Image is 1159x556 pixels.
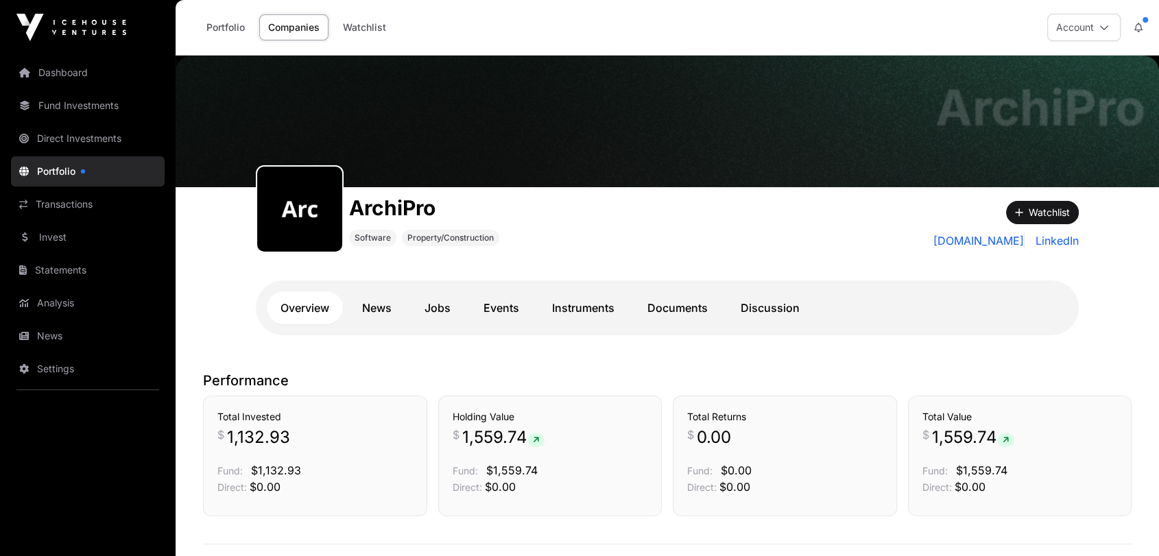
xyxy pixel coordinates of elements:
[470,291,533,324] a: Events
[935,83,1145,132] h1: ArchiPro
[411,291,464,324] a: Jobs
[267,291,1068,324] nav: Tabs
[263,172,337,246] img: archipro268.png
[217,426,224,443] span: $
[227,426,290,448] span: 1,132.93
[334,14,395,40] a: Watchlist
[956,463,1007,477] span: $1,559.74
[687,465,713,476] span: Fund:
[453,426,459,443] span: $
[16,14,126,41] img: Icehouse Ventures Logo
[267,291,343,324] a: Overview
[1006,201,1079,224] button: Watchlist
[922,481,952,493] span: Direct:
[407,232,494,243] span: Property/Construction
[933,232,1025,249] a: [DOMAIN_NAME]
[349,195,499,220] h1: ArchiPro
[485,480,516,494] span: $0.00
[453,481,482,493] span: Direct:
[697,426,731,448] span: 0.00
[11,123,165,154] a: Direct Investments
[932,426,1014,448] span: 1,559.74
[11,156,165,186] a: Portfolio
[250,480,280,494] span: $0.00
[687,426,694,443] span: $
[203,371,1132,390] p: Performance
[11,189,165,219] a: Transactions
[922,426,929,443] span: $
[634,291,721,324] a: Documents
[198,14,254,40] a: Portfolio
[355,232,391,243] span: Software
[11,222,165,252] a: Invest
[1030,232,1079,249] a: LinkedIn
[922,465,948,476] span: Fund:
[453,410,648,424] h3: Holding Value
[1047,14,1121,41] button: Account
[453,465,478,476] span: Fund:
[538,291,628,324] a: Instruments
[721,463,752,477] span: $0.00
[727,291,813,324] a: Discussion
[922,410,1118,424] h3: Total Value
[11,321,165,351] a: News
[259,14,328,40] a: Companies
[11,90,165,121] a: Fund Investments
[687,410,883,424] h3: Total Returns
[176,56,1159,187] img: ArchiPro
[719,480,750,494] span: $0.00
[486,463,538,477] span: $1,559.74
[462,426,545,448] span: 1,559.74
[11,58,165,88] a: Dashboard
[955,480,985,494] span: $0.00
[217,465,243,476] span: Fund:
[251,463,301,477] span: $1,132.93
[217,481,247,493] span: Direct:
[11,354,165,384] a: Settings
[1090,490,1159,556] iframe: Chat Widget
[217,410,413,424] h3: Total Invested
[348,291,405,324] a: News
[687,481,717,493] span: Direct:
[11,255,165,285] a: Statements
[11,288,165,318] a: Analysis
